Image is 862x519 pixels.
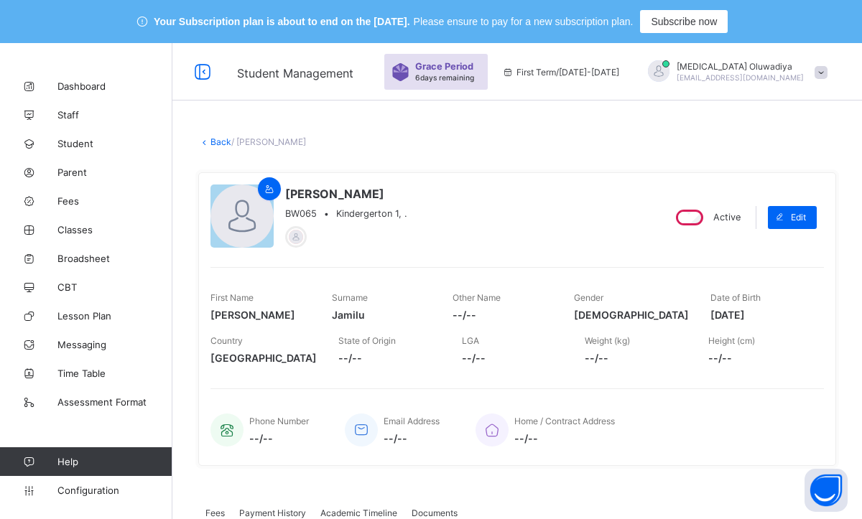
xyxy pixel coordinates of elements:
span: --/-- [453,309,552,321]
span: Other Name [453,292,501,303]
span: Country [210,335,243,346]
span: --/-- [338,352,440,364]
span: Gender [574,292,603,303]
span: [PERSON_NAME] [285,187,407,201]
span: Time Table [57,368,172,379]
span: Home / Contract Address [514,416,615,426]
span: Academic Timeline [320,508,397,518]
span: First Name [210,292,254,303]
span: Documents [412,508,458,518]
span: --/-- [384,432,440,444]
span: [PERSON_NAME] [210,309,310,321]
span: 6 days remaining [415,73,474,82]
span: [EMAIL_ADDRESS][DOMAIN_NAME] [677,73,804,82]
span: Kindergerton 1, . [336,208,407,219]
span: Jamilu [332,309,432,321]
span: Student [57,138,172,149]
span: Phone Number [249,416,309,426]
span: session/term information [502,67,619,78]
button: Open asap [805,469,848,512]
span: Surname [332,292,368,303]
span: CBT [57,281,172,293]
span: --/-- [585,352,687,364]
span: Date of Birth [710,292,761,303]
div: TobiOluwadiya [634,60,835,84]
span: State of Origin [338,335,396,346]
span: / [PERSON_NAME] [231,136,306,147]
span: [MEDICAL_DATA] Oluwadiya [677,61,804,72]
span: Active [713,212,741,223]
span: Lesson Plan [57,310,172,322]
span: Broadsheet [57,253,172,264]
span: Your Subscription plan is about to end on the [DATE]. [154,16,409,27]
span: Staff [57,109,172,121]
span: Grace Period [415,61,473,72]
span: --/-- [249,432,309,444]
span: LGA [462,335,479,346]
span: Parent [57,167,172,178]
span: Subscribe now [651,16,717,27]
span: [DEMOGRAPHIC_DATA] [574,309,689,321]
span: Height (cm) [708,335,755,346]
span: Weight (kg) [585,335,630,346]
span: Fees [57,195,172,207]
span: Messaging [57,339,172,350]
span: [GEOGRAPHIC_DATA] [210,352,317,364]
span: Dashboard [57,80,172,92]
span: [DATE] [710,309,810,321]
span: Configuration [57,485,172,496]
div: • [285,208,407,219]
span: --/-- [514,432,615,444]
span: Fees [205,508,225,518]
span: Please ensure to pay for a new subscription plan. [414,16,634,27]
span: Help [57,456,172,467]
span: Student Management [237,66,353,80]
span: --/-- [462,352,564,364]
span: Classes [57,224,172,235]
span: BW065 [285,208,317,219]
span: --/-- [708,352,810,364]
span: Payment History [239,508,306,518]
img: sticker-purple.71386a28dfed39d6af7621340158ba97.svg [391,63,409,81]
span: Email Address [384,416,440,426]
a: Back [210,136,231,147]
span: Assessment Format [57,396,172,408]
span: Edit [791,212,806,223]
